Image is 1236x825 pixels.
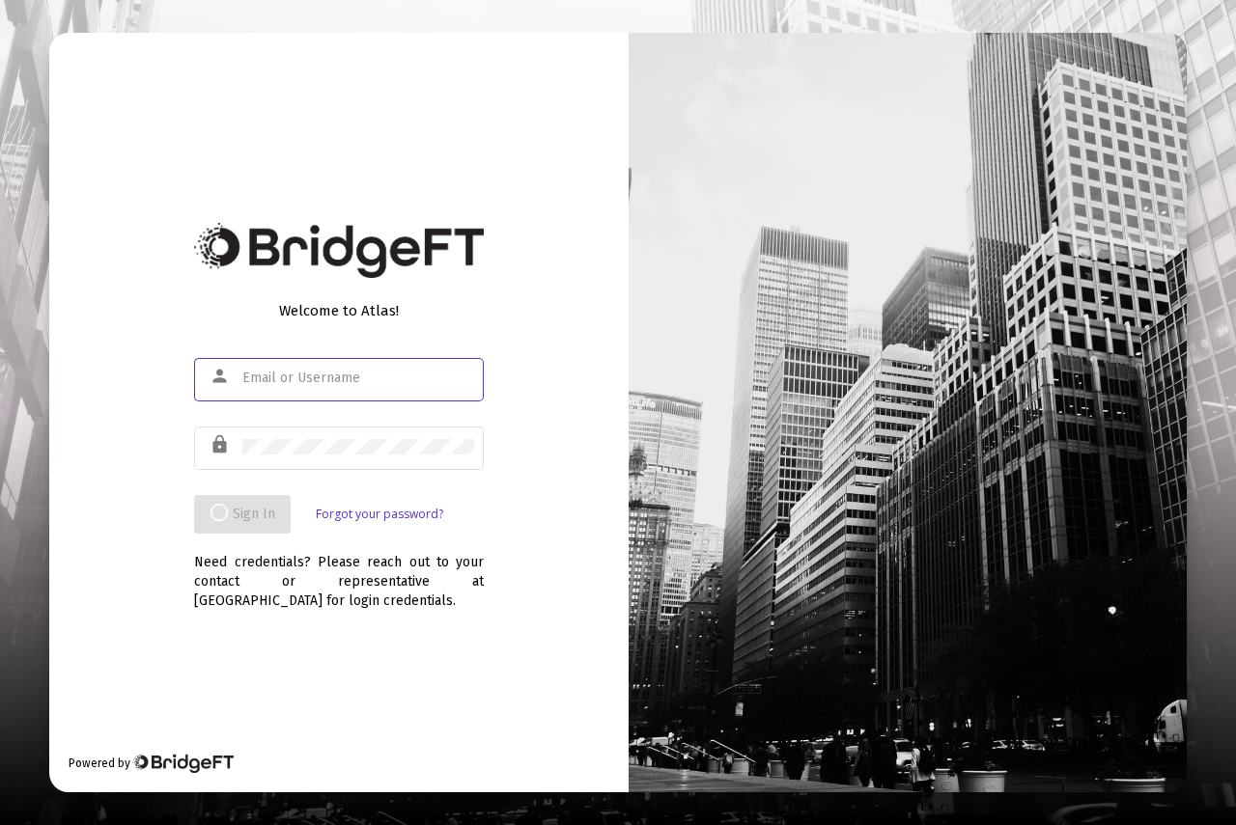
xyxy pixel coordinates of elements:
mat-icon: lock [210,433,233,456]
div: Need credentials? Please reach out to your contact or representative at [GEOGRAPHIC_DATA] for log... [194,534,484,611]
div: Powered by [69,754,234,773]
input: Email or Username [242,371,474,386]
a: Forgot your password? [316,505,443,524]
span: Sign In [210,506,275,522]
img: Bridge Financial Technology Logo [194,223,484,278]
button: Sign In [194,495,291,534]
img: Bridge Financial Technology Logo [132,754,234,773]
div: Welcome to Atlas! [194,301,484,320]
mat-icon: person [210,365,233,388]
